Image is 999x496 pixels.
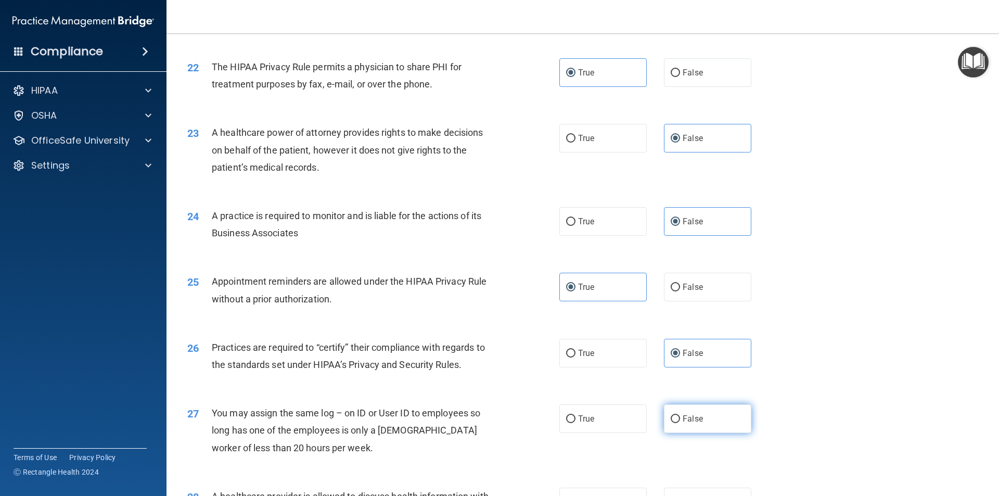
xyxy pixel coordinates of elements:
[12,11,154,32] img: PMB logo
[212,61,462,90] span: The HIPAA Privacy Rule permits a physician to share PHI for treatment purposes by fax, e-mail, or...
[683,217,703,226] span: False
[14,452,57,463] a: Terms of Use
[187,127,199,139] span: 23
[578,348,594,358] span: True
[566,69,575,77] input: True
[683,414,703,424] span: False
[12,134,151,147] a: OfficeSafe University
[187,210,199,223] span: 24
[671,415,680,423] input: False
[566,218,575,226] input: True
[671,135,680,143] input: False
[31,159,70,172] p: Settings
[31,134,130,147] p: OfficeSafe University
[566,415,575,423] input: True
[187,408,199,420] span: 27
[683,68,703,78] span: False
[212,210,481,238] span: A practice is required to monitor and is liable for the actions of its Business Associates
[187,342,199,354] span: 26
[187,61,199,74] span: 22
[12,159,151,172] a: Settings
[12,84,151,97] a: HIPAA
[212,127,483,172] span: A healthcare power of attorney provides rights to make decisions on behalf of the patient, howeve...
[958,47,989,78] button: Open Resource Center
[578,414,594,424] span: True
[187,276,199,288] span: 25
[12,109,151,122] a: OSHA
[578,282,594,292] span: True
[31,84,58,97] p: HIPAA
[671,284,680,291] input: False
[578,133,594,143] span: True
[671,350,680,358] input: False
[31,109,57,122] p: OSHA
[212,342,485,370] span: Practices are required to “certify” their compliance with regards to the standards set under HIPA...
[683,133,703,143] span: False
[671,218,680,226] input: False
[31,44,103,59] h4: Compliance
[566,284,575,291] input: True
[566,135,575,143] input: True
[566,350,575,358] input: True
[578,217,594,226] span: True
[212,276,486,304] span: Appointment reminders are allowed under the HIPAA Privacy Rule without a prior authorization.
[671,69,680,77] input: False
[578,68,594,78] span: True
[683,282,703,292] span: False
[683,348,703,358] span: False
[212,408,480,453] span: You may assign the same log – on ID or User ID to employees so long has one of the employees is o...
[14,467,99,477] span: Ⓒ Rectangle Health 2024
[69,452,116,463] a: Privacy Policy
